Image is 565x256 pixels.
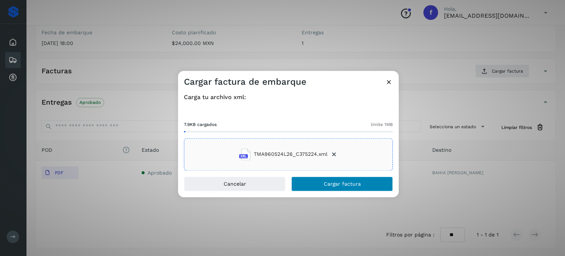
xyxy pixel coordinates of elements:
[224,181,246,186] span: Cancelar
[254,151,327,158] span: TMA960524L26_C375224.xml
[291,176,393,191] button: Cargar factura
[184,94,393,101] h4: Carga tu archivo xml:
[184,77,306,87] h3: Cargar factura de embarque
[324,181,361,186] span: Cargar factura
[184,121,217,128] span: 7.9KB cargados
[371,121,393,128] span: límite 1MB
[184,176,285,191] button: Cancelar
